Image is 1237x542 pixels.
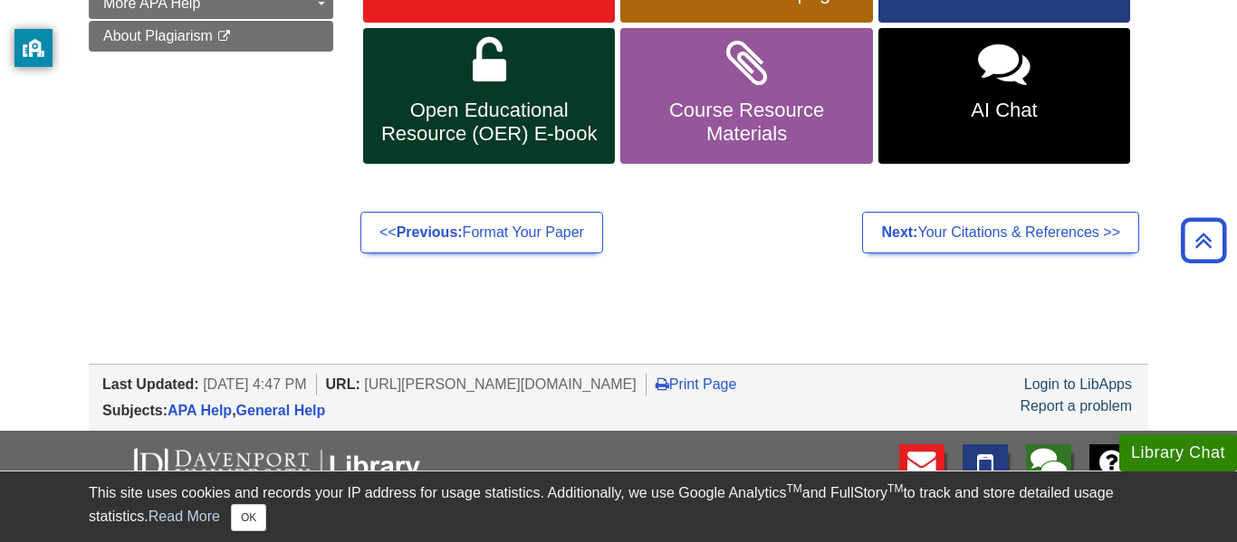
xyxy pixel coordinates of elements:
span: Last Updated: [102,376,199,392]
sup: TM [786,482,801,495]
a: E-mail [899,444,945,512]
a: General Help [236,403,326,418]
span: About Plagiarism [103,28,213,43]
a: Print Page [656,376,737,392]
a: Read More [149,509,220,524]
a: <<Previous:Format Your Paper [360,212,603,253]
a: APA Help [168,403,232,418]
span: [URL][PERSON_NAME][DOMAIN_NAME] [364,376,637,392]
li: Chat with Library [1026,444,1071,512]
a: Text [963,444,1008,512]
sup: TM [887,482,903,495]
span: Open Educational Resource (OER) E-book [377,99,601,146]
span: [DATE] 4:47 PM [203,376,306,392]
button: privacy banner [14,29,53,67]
strong: Next: [881,224,917,240]
img: DU Libraries [102,444,446,488]
span: Course Resource Materials [634,99,858,146]
img: Library Chat [1026,444,1071,512]
a: About Plagiarism [89,21,333,52]
button: Library Chat [1119,434,1237,471]
a: Login to LibApps [1024,376,1132,392]
span: , [168,403,325,418]
a: Next:Your Citations & References >> [862,212,1139,253]
i: This link opens in a new window [216,31,232,43]
button: Close [231,504,266,531]
span: Subjects: [102,403,168,418]
span: URL: [326,376,360,392]
strong: Previous: [397,224,463,240]
a: Open Educational Resource (OER) E-book [363,28,615,164]
a: FAQ [1089,444,1135,512]
a: Back to Top [1175,228,1232,252]
a: Report a problem [1020,398,1132,414]
span: AI Chat [892,99,1117,122]
a: AI Chat [878,28,1130,164]
div: This site uses cookies and records your IP address for usage statistics. Additionally, we use Goo... [89,482,1148,531]
i: Print Page [656,376,669,391]
a: Course Resource Materials [620,28,872,164]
